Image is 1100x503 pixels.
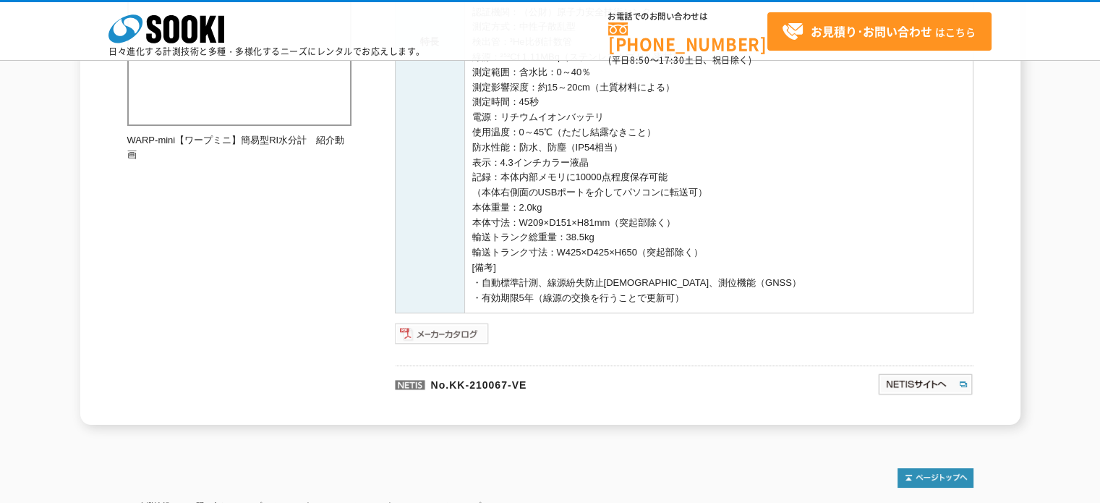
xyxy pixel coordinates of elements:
[811,22,932,40] strong: お見積り･お問い合わせ
[782,21,976,43] span: はこちら
[659,54,685,67] span: 17:30
[898,468,973,488] img: トップページへ
[608,22,767,52] a: [PHONE_NUMBER]
[395,322,490,345] img: メーカーカタログ
[608,12,767,21] span: お電話でのお問い合わせは
[395,332,490,343] a: メーカーカタログ
[395,365,738,400] p: No.KK-210067-VE
[127,133,351,164] p: WARP-mini【ワープミニ】簡易型RI水分計 紹介動画
[767,12,992,51] a: お見積り･お問い合わせはこちら
[630,54,650,67] span: 8:50
[108,47,425,56] p: 日々進化する計測技術と多種・多様化するニーズにレンタルでお応えします。
[877,373,973,396] img: NETISサイトへ
[608,54,751,67] span: (平日 ～ 土日、祝日除く)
